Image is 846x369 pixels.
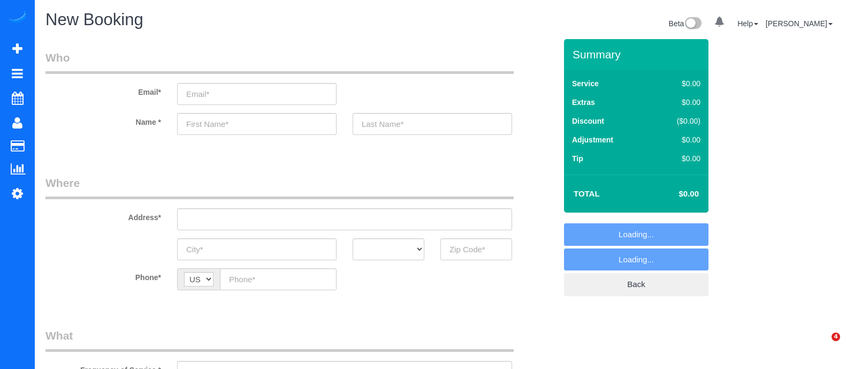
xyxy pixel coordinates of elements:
[573,48,703,61] h3: Summary
[45,328,514,352] legend: What
[766,19,833,28] a: [PERSON_NAME]
[177,113,337,135] input: First Name*
[177,83,337,105] input: Email*
[572,116,604,126] label: Discount
[37,268,169,283] label: Phone*
[440,238,512,260] input: Zip Code*
[45,10,143,29] span: New Booking
[737,19,758,28] a: Help
[647,190,699,199] h4: $0.00
[572,97,595,108] label: Extras
[37,113,169,127] label: Name *
[654,78,700,89] div: $0.00
[654,116,700,126] div: ($0.00)
[574,189,600,198] strong: Total
[37,208,169,223] label: Address*
[684,17,702,31] img: New interface
[353,113,512,135] input: Last Name*
[177,238,337,260] input: City*
[45,50,514,74] legend: Who
[220,268,337,290] input: Phone*
[654,97,700,108] div: $0.00
[572,153,583,164] label: Tip
[654,153,700,164] div: $0.00
[572,78,599,89] label: Service
[45,175,514,199] legend: Where
[6,11,28,26] img: Automaid Logo
[832,333,840,341] span: 4
[669,19,702,28] a: Beta
[572,134,613,145] label: Adjustment
[37,83,169,97] label: Email*
[564,273,708,296] a: Back
[810,333,835,358] iframe: Intercom live chat
[654,134,700,145] div: $0.00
